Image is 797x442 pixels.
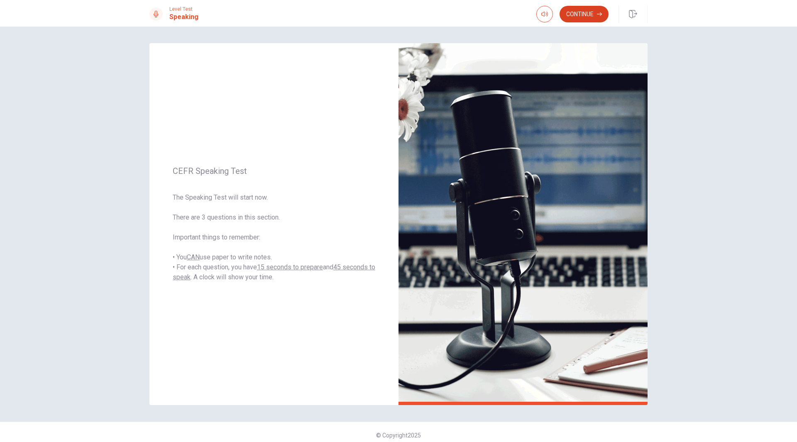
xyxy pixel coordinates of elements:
[169,6,198,12] span: Level Test
[187,253,200,261] u: CAN
[173,166,375,176] span: CEFR Speaking Test
[173,193,375,282] span: The Speaking Test will start now. There are 3 questions in this section. Important things to reme...
[169,12,198,22] h1: Speaking
[560,6,609,22] button: Continue
[257,263,323,271] u: 15 seconds to prepare
[398,43,648,405] img: speaking intro
[376,432,421,439] span: © Copyright 2025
